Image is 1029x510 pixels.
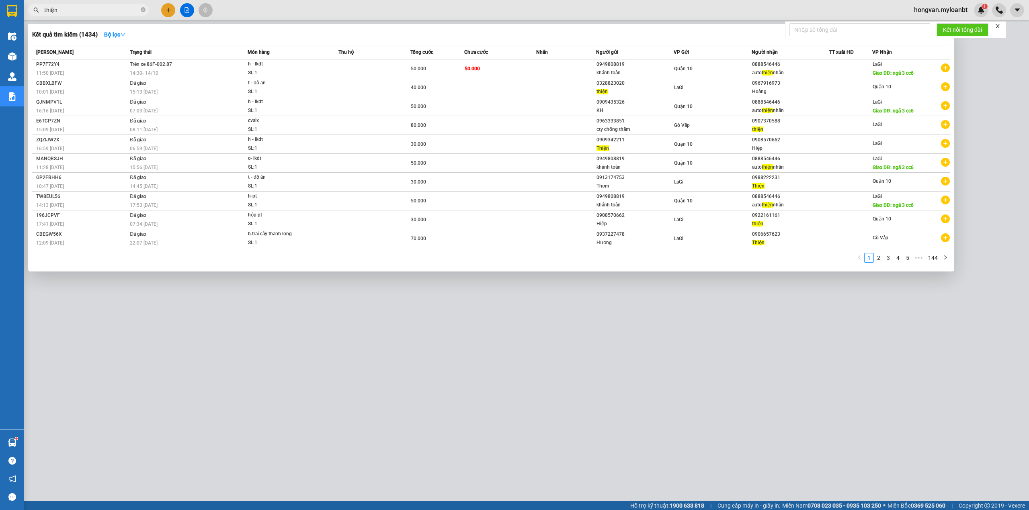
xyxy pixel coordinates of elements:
span: Quận 10 [873,84,891,90]
span: Thiện [596,145,609,151]
span: 15:56 [DATE] [130,165,158,170]
span: Gò Vấp [873,235,888,241]
span: Quận 10 [674,160,693,166]
span: plus-circle [941,101,950,110]
span: Đã giao [130,175,146,180]
span: 14:13 [DATE] [36,202,64,208]
div: MANQBSJH [36,155,127,163]
div: SL: 1 [248,220,308,228]
span: 50.000 [411,198,426,204]
div: E6TCP7ZN [36,117,127,125]
div: SL: 1 [248,182,308,191]
span: 14:30 - 14/10 [130,70,158,76]
span: thiện [762,108,773,113]
span: thiện [752,126,763,132]
div: h - lkdt [248,98,308,106]
div: 0913174753 [596,173,674,182]
div: h - lkdt [248,135,308,144]
span: Gò Vấp [674,122,690,128]
span: 30.000 [411,217,426,222]
span: 30.000 [411,179,426,185]
div: auto nhân [752,106,829,115]
div: auto nhân [752,201,829,209]
span: Thu hộ [338,49,354,55]
div: ZQZIJW2X [36,136,127,144]
a: 5 [903,253,912,262]
a: 4 [894,253,902,262]
div: QJNMPV1L [36,98,127,106]
span: Đã giao [130,156,146,161]
span: 80.000 [411,122,426,128]
span: plus-circle [941,120,950,129]
div: Thơm [596,182,674,190]
span: plus-circle [941,82,950,91]
span: Giao DĐ: ngã 3 cc6 [873,165,914,170]
span: LaGi [873,141,882,146]
span: LaGi [873,122,882,127]
span: 50.000 [411,160,426,166]
span: 22:07 [DATE] [130,240,158,246]
span: 11:28 [DATE] [36,165,64,170]
span: TT xuất HĐ [829,49,854,55]
span: 30.000 [411,141,426,147]
span: Người nhận [752,49,778,55]
span: plus-circle [941,63,950,72]
span: 10:01 [DATE] [36,89,64,95]
span: Đã giao [130,212,146,218]
span: 11:50 [DATE] [36,70,64,76]
span: Thiện [752,240,765,245]
div: Hiệp [752,144,829,153]
sup: 1 [15,437,18,440]
span: 08:11 [DATE] [130,127,158,133]
div: Hoàng [752,88,829,96]
span: Giao DĐ: ngã 3 cc6 [873,108,914,114]
div: 0949808819 [596,155,674,163]
div: 0888546446 [752,60,829,69]
div: SL: 1 [248,125,308,134]
li: Next Page [941,253,950,263]
li: 144 [925,253,941,263]
div: h-pt [248,192,308,201]
span: 16:16 [DATE] [36,108,64,114]
span: 14:45 [DATE] [130,184,158,189]
div: t - đồ ăn [248,173,308,182]
div: 0909435326 [596,98,674,106]
span: 17:53 [DATE] [130,202,158,208]
span: Đã giao [130,80,146,86]
span: Đã giao [130,137,146,143]
div: 0908570662 [596,211,674,220]
span: 16:59 [DATE] [36,146,64,151]
span: LaGi [674,85,683,90]
span: question-circle [8,457,16,465]
div: 0906657623 [752,230,829,239]
span: plus-circle [941,139,950,148]
a: 2 [874,253,883,262]
strong: Bộ lọc [104,31,126,38]
span: Quận 10 [873,216,891,222]
span: 50.000 [411,104,426,109]
span: Kết nối tổng đài [943,25,982,34]
span: plus-circle [941,214,950,223]
div: 0908570662 [752,136,829,144]
img: warehouse-icon [8,32,16,41]
span: Người gửi [596,49,618,55]
div: h - lkdt [248,60,308,69]
div: hộp pt [248,211,308,220]
span: Nhãn [536,49,548,55]
span: 50.000 [465,66,480,71]
div: khánh toàn [596,69,674,77]
div: TW8EUL56 [36,192,127,201]
div: auto nhân [752,163,829,171]
div: 0888546446 [752,192,829,201]
div: 196JCPVF [36,211,127,220]
span: plus-circle [941,177,950,186]
span: 17:41 [DATE] [36,221,64,227]
span: Đã giao [130,99,146,105]
div: b.trai cây thanh long [248,230,308,239]
span: Quận 10 [674,141,693,147]
span: thiện [596,89,608,94]
span: Tổng cước [410,49,433,55]
span: 50.000 [411,66,426,71]
li: Next 5 Pages [912,253,925,263]
div: 0922161161 [752,211,829,220]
